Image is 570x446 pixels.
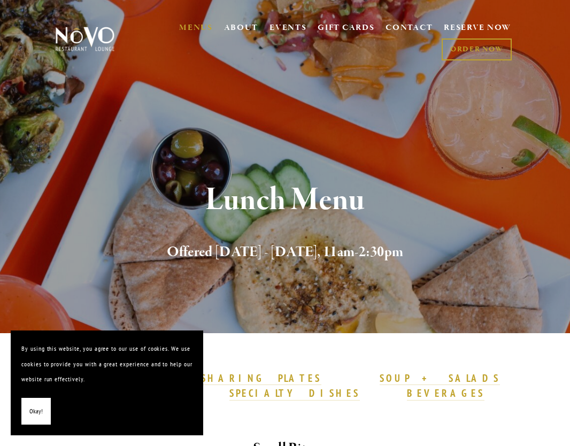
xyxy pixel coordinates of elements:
button: Okay! [21,398,51,425]
a: ORDER NOW [442,39,512,60]
a: EVENTS [269,22,306,33]
a: RESERVE NOW [444,18,511,39]
a: MENUS [179,22,213,33]
h1: Lunch Menu [67,183,502,218]
a: SHARING PLATES [201,372,321,386]
strong: SOUP + SALADS [380,372,499,385]
a: BEVERAGES [407,387,485,401]
strong: SPECIALTY DISHES [229,387,360,399]
a: SOUP + SALADS [380,372,499,386]
strong: BEVERAGES [407,387,485,399]
p: By using this website, you agree to our use of cookies. We use cookies to provide you with a grea... [21,341,192,387]
a: CONTACT [386,18,433,39]
h2: Offered [DATE] - [DATE], 11am-2:30pm [67,241,502,264]
span: Okay! [29,404,43,419]
strong: SHARING PLATES [201,372,321,385]
img: Novo Restaurant &amp; Lounge [53,26,117,51]
a: SPECIALTY DISHES [229,387,360,401]
a: ABOUT [224,22,259,33]
section: Cookie banner [11,330,203,435]
a: GIFT CARDS [318,18,374,39]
